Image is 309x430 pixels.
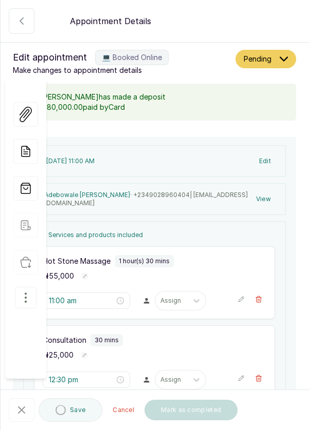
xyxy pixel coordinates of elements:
span: +234 9028960404 | [EMAIL_ADDRESS][DOMAIN_NAME] [44,191,248,207]
p: Adebowale [PERSON_NAME] · [44,191,250,207]
p: ₦80,000.00 paid by Card [41,102,288,112]
p: ₦ [43,271,74,281]
button: View [250,190,277,208]
label: 💻 Booked Online [95,50,169,65]
button: Cancel [106,400,140,420]
p: Consultation [43,335,86,345]
span: 55,000 [49,271,74,280]
p: [PERSON_NAME] has made a deposit [41,92,288,102]
p: Make changes to appointment details [13,65,231,75]
input: Select time [49,374,115,385]
p: 1 hour(s) 30 mins [119,257,170,265]
button: Edit [253,152,277,170]
p: Appointment Details [70,15,151,27]
input: Select time [49,295,115,306]
p: 30 mins [95,336,119,344]
p: ₦ [43,350,74,360]
p: Hot Stone Massage [43,256,111,266]
p: Services and products included [48,231,143,239]
p: [DATE] 11:00 AM [46,157,95,165]
button: Mark as completed [144,400,238,420]
span: 25,000 [49,350,74,359]
button: Pending [235,50,296,68]
button: Save [39,398,102,422]
span: Edit appointment [13,50,87,65]
span: Pending [244,54,271,64]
